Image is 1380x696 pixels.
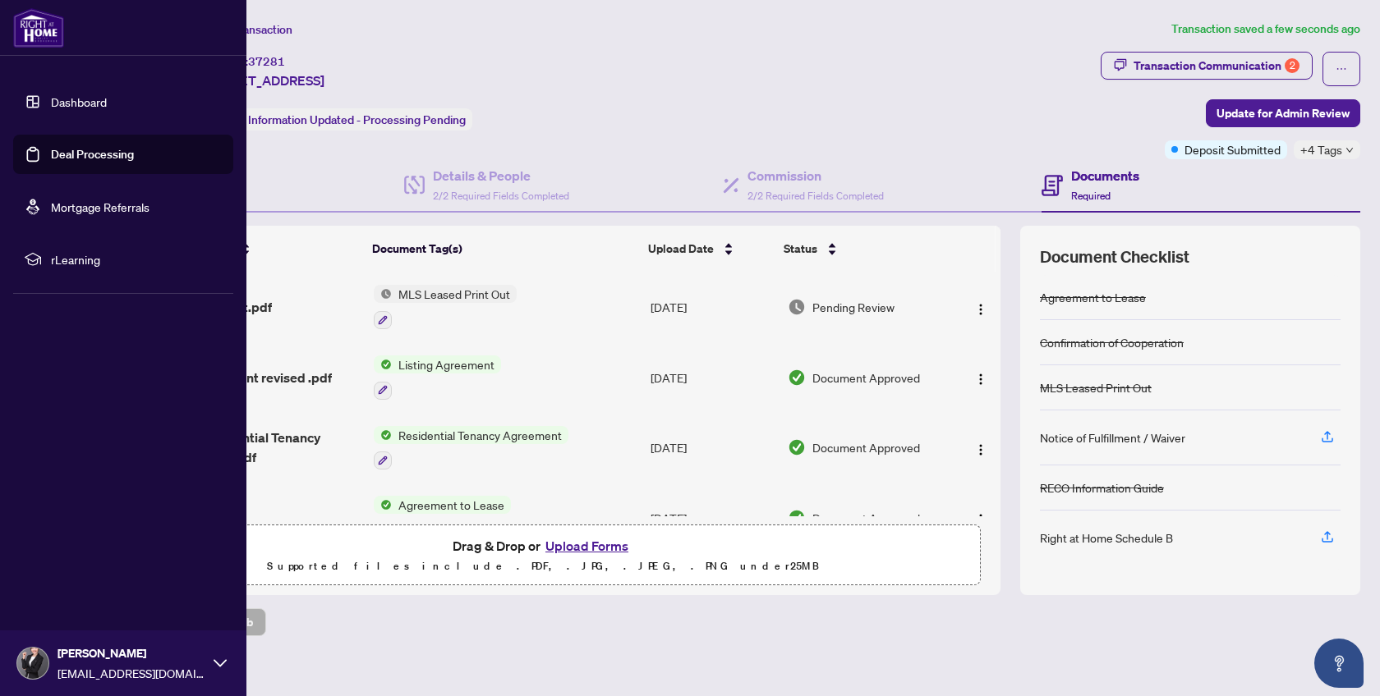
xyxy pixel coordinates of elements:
div: 2 [1285,58,1299,73]
span: Required [1071,190,1111,202]
span: Information Updated - Processing Pending [248,112,466,127]
span: Drag & Drop or [453,535,633,556]
img: Profile Icon [17,648,48,679]
span: ellipsis [1336,63,1347,75]
button: Status IconMLS Leased Print Out [374,285,517,329]
span: 2/2 Required Fields Completed [433,190,569,202]
a: Mortgage Referrals [51,199,149,214]
button: Open asap [1314,639,1364,688]
button: Logo [968,294,994,320]
td: [DATE] [644,483,781,553]
span: [PERSON_NAME] [57,644,205,662]
span: Status [784,240,817,258]
span: Document Checklist [1040,245,1189,268]
img: Document Status [788,298,806,316]
button: Status IconResidential Tenancy Agreement [374,426,568,470]
span: [STREET_ADDRESS] [204,71,324,90]
img: Logo [974,443,987,456]
td: [DATE] [644,342,781,413]
span: final agrement [STREET_ADDRESS]pdf [153,498,361,538]
p: Supported files include .PDF, .JPG, .JPEG, .PNG under 25 MB [116,556,970,576]
span: Residential Tenancy Agreement [392,426,568,444]
span: Agreement to Lease [392,496,511,514]
th: Document Tag(s) [366,226,641,272]
h4: Details & People [433,166,569,185]
span: Ontario Residential Tenancy Agreement 1.pdf [153,428,361,467]
span: MLS Leased Print Out [392,285,517,303]
span: Listing Agreement [392,355,501,373]
img: Document Status [788,369,806,387]
span: [EMAIL_ADDRESS][DOMAIN_NAME] [57,664,205,682]
span: down [1345,146,1354,154]
button: Status IconListing Agreement [374,355,501,400]
div: Notice of Fulfillment / Waiver [1040,428,1185,446]
span: +4 Tags [1300,140,1342,159]
img: Document Status [788,509,806,527]
h4: Commission [747,166,884,185]
img: logo [13,8,64,48]
img: Document Status [788,438,806,456]
img: Logo [974,303,987,316]
span: rLearning [51,250,222,268]
span: 37281 [248,54,285,69]
div: Confirmation of Cooperation [1040,333,1184,351]
span: Document Approved [812,369,920,387]
h4: Documents [1071,166,1139,185]
a: Deal Processing [51,147,134,162]
span: Update for Admin Review [1217,100,1350,126]
span: Deposit Submitted [1184,140,1281,158]
button: Logo [968,364,994,391]
td: [DATE] [644,413,781,483]
span: Drag & Drop orUpload FormsSupported files include .PDF, .JPG, .JPEG, .PNG under25MB [106,525,980,586]
button: Logo [968,434,994,460]
span: 2/2 Required Fields Completed [747,190,884,202]
div: Transaction Communication [1134,53,1299,79]
button: Logo [968,505,994,531]
img: Status Icon [374,426,392,444]
span: View Transaction [205,22,292,37]
th: Status [777,226,947,272]
article: Transaction saved a few seconds ago [1171,20,1360,39]
img: Logo [974,513,987,526]
span: Upload Date [648,240,714,258]
img: Status Icon [374,496,392,514]
button: Status IconAgreement to Lease [374,496,562,540]
button: Upload Forms [540,535,633,556]
th: (11) File Name [145,226,366,272]
div: Status: [204,108,472,130]
span: Document Approved [812,438,920,456]
img: Status Icon [374,285,392,303]
td: [DATE] [644,272,781,342]
div: Agreement to Lease [1040,288,1146,306]
a: Dashboard [51,94,107,109]
button: Transaction Communication2 [1101,52,1313,80]
th: Upload Date [642,226,778,272]
div: MLS Leased Print Out [1040,378,1152,396]
span: Pending Review [812,298,895,316]
span: Document Approved [812,509,920,527]
div: RECO Information Guide [1040,478,1164,497]
div: Right at Home Schedule B [1040,529,1173,547]
img: Status Icon [374,355,392,373]
button: Update for Admin Review [1206,99,1360,127]
img: Logo [974,373,987,386]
